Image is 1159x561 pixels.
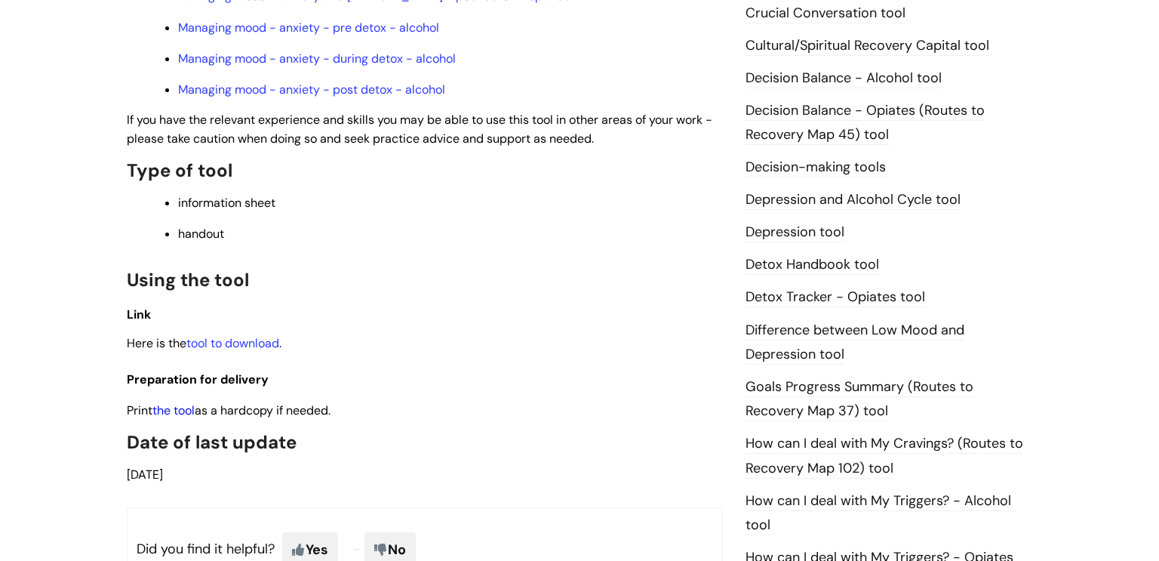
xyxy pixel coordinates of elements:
span: Using the tool [127,268,249,291]
a: Decision Balance - Opiates (Routes to Recovery Map 45) tool [746,101,985,145]
span: Date of last update [127,430,297,454]
a: Crucial Conversation tool [746,4,905,23]
a: Difference between Low Mood and Depression tool [746,321,964,365]
span: Type of tool [127,159,232,182]
span: handout [178,226,224,242]
span: Preparation for delivery [127,371,269,387]
a: Decision-making tools [746,158,886,177]
span: Link [127,307,151,322]
a: Managing mood - anxiety - pre detox - alcohol [178,20,439,35]
span: [DATE] [127,467,163,482]
a: How can I deal with My Cravings? (Routes to Recovery Map 102) tool [746,434,1023,478]
span: If you have the relevant experience and skills you may be able to use this tool in other areas of... [127,112,712,146]
a: the tool [152,402,195,418]
span: information sheet [178,195,275,211]
a: Depression and Alcohol Cycle tool [746,190,961,210]
a: Managing mood - anxiety - during detox - alcohol [178,51,456,66]
span: Print as a hardcopy if needed. [127,402,330,418]
span: Here is the . [127,335,281,351]
a: Detox Handbook tool [746,255,879,275]
a: Decision Balance - Alcohol tool [746,69,942,88]
a: Depression tool [746,223,844,242]
a: Managing mood - anxiety - post detox - alcohol [178,82,445,97]
a: tool to download [186,335,279,351]
a: Detox Tracker - Opiates tool [746,288,925,307]
a: Cultural/Spiritual Recovery Capital tool [746,36,989,56]
a: Goals Progress Summary (Routes to Recovery Map 37) tool [746,378,973,421]
a: How can I deal with My Triggers? - Alcohol tool [746,492,1011,535]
